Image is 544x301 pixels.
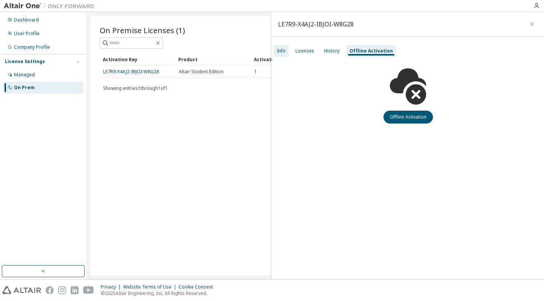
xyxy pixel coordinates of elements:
[178,53,248,65] div: Product
[14,31,40,37] div: User Profile
[103,68,159,75] a: LE7R9-X4AJ2-IBJOI-W8G28
[179,284,218,290] div: Cookie Consent
[277,48,286,54] div: Info
[71,286,79,294] img: linkedin.svg
[383,111,433,123] button: Offline Activation
[295,48,314,54] div: Licenses
[14,72,35,78] div: Managed
[100,25,185,36] span: On Premise Licenses (1)
[83,286,94,294] img: youtube.svg
[58,286,66,294] img: instagram.svg
[254,53,323,65] div: Activation Allowed
[278,21,354,27] div: LE7R9-X4AJ2-IBJOI-W8G28
[5,59,45,65] div: License Settings
[2,286,41,294] img: altair_logo.svg
[101,284,123,290] div: Privacy
[324,48,340,54] div: History
[123,284,179,290] div: Website Terms of Use
[103,53,172,65] div: Activation Key
[179,69,224,75] span: Altair Student Edition
[254,69,257,75] span: 1
[46,286,54,294] img: facebook.svg
[14,44,50,50] div: Company Profile
[103,85,168,91] span: Showing entries 1 through 1 of 1
[14,17,39,23] div: Dashboard
[14,85,35,91] div: On Prem
[349,48,393,54] div: Offline Activation
[101,290,218,296] p: © 2025 Altair Engineering, Inc. All Rights Reserved.
[4,2,98,10] img: Altair One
